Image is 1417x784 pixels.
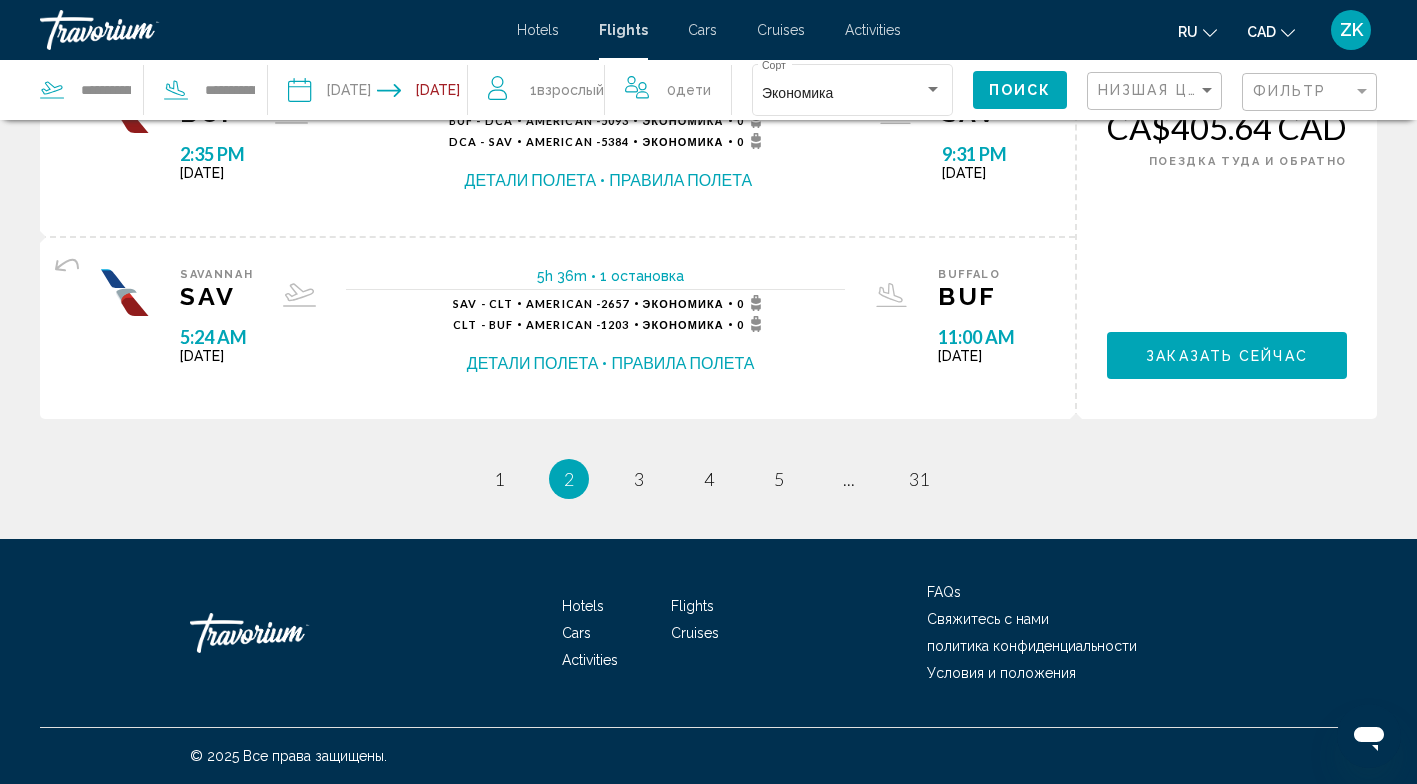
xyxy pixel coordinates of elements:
[526,318,629,331] span: 1203
[667,76,711,104] span: 0
[40,10,497,50] a: Travorium
[938,281,1015,311] span: BUF
[526,114,601,127] span: American -
[467,352,599,374] button: Детали полета
[938,348,1015,364] span: [DATE]
[180,268,253,281] span: Savannah
[526,114,629,127] span: 5093
[762,85,833,101] span: Экономика
[737,316,768,332] span: 0
[737,133,768,149] span: 0
[1146,348,1308,364] span: Заказать сейчас
[927,611,1049,627] a: Свяжитесь с нами
[449,114,513,127] span: BUF - DCA
[688,22,717,38] a: Cars
[180,348,253,364] span: [DATE]
[634,468,644,490] span: 3
[843,468,855,490] span: ...
[180,281,253,311] span: SAV
[190,748,387,764] span: © 2025 Все права защищены.
[180,326,253,348] span: 5:24 AM
[1337,704,1401,768] iframe: Button to launch messaging window
[1247,24,1276,40] span: CAD
[942,165,1015,181] span: [DATE]
[599,22,648,38] a: Flights
[190,603,390,663] a: Travorium
[453,297,513,310] span: SAV - CLT
[643,318,724,331] span: Экономика
[671,598,714,614] a: Flights
[288,60,371,120] button: Depart date: Sep 3, 2025
[909,468,929,490] span: 31
[1107,107,1347,147] div: CA$405.64 CAD
[676,82,711,98] span: Дети
[40,459,1377,499] ul: Pagination
[1149,155,1347,168] span: ПОЕЗДКА ТУДА И ОБРАТНО
[938,326,1015,348] span: 11:00 AM
[704,468,714,490] span: 4
[449,135,513,148] span: DCA - SAV
[671,625,719,641] a: Cruises
[1178,17,1217,46] button: Change language
[642,135,723,148] span: Экономика
[1325,9,1377,51] button: User Menu
[1253,83,1327,99] span: Фильтр
[942,143,1015,165] span: 9:31 PM
[526,135,601,148] span: American -
[973,71,1068,108] button: Поиск
[453,318,513,331] span: CLT - BUF
[494,468,504,490] span: 1
[1098,83,1216,100] mat-select: Sort by
[609,169,752,191] button: Правила полета
[530,76,604,104] span: 1
[1247,17,1295,46] button: Change currency
[774,468,784,490] span: 5
[845,22,901,38] a: Activities
[537,82,604,98] span: Взрослый
[465,169,597,191] button: Детали полета
[927,665,1076,681] a: Условия и положения
[468,60,731,120] button: Travelers: 1 adult, 0 children
[737,112,768,128] span: 0
[938,268,1015,281] span: Buffalo
[517,22,559,38] a: Hotels
[1107,332,1347,379] button: Заказать сейчас
[1242,72,1377,113] button: Filter
[564,468,574,490] span: 2
[537,268,587,284] span: 5h 36m
[642,114,723,127] span: Экономика
[600,268,684,284] span: 1 остановка
[562,652,618,668] a: Activities
[180,165,245,181] span: [DATE]
[737,295,768,311] span: 0
[526,318,601,331] span: American -
[562,625,591,641] span: Cars
[526,135,629,148] span: 5384
[526,297,601,310] span: American -
[927,638,1137,654] a: политика конфиденциальности
[1107,342,1347,364] a: Заказать сейчас
[1098,82,1221,98] span: Низшая цена
[989,83,1052,99] span: Поиск
[180,143,245,165] span: 2:35 PM
[377,60,460,120] button: Return date: Sep 7, 2025
[1340,20,1363,40] span: ZK
[927,584,961,600] a: FAQs
[1178,24,1198,40] span: ru
[611,352,754,374] button: Правила полета
[757,22,805,38] a: Cruises
[562,598,604,614] a: Hotels
[643,297,724,310] span: Экономика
